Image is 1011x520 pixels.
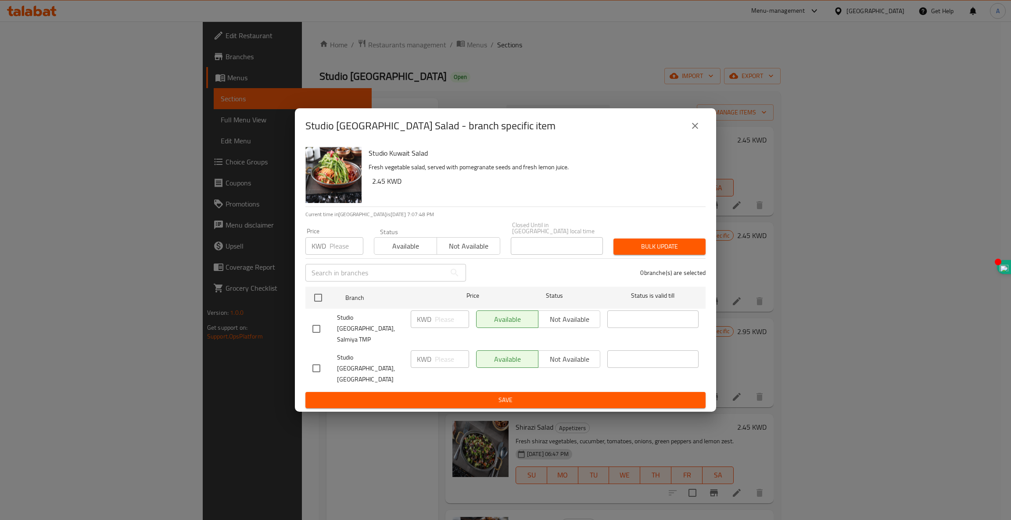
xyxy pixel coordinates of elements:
[435,350,469,368] input: Please enter price
[330,237,363,255] input: Please enter price
[337,312,404,345] span: Studio [GEOGRAPHIC_DATA], Salmiya TMP
[640,268,706,277] p: 0 branche(s) are selected
[620,241,699,252] span: Bulk update
[305,147,362,203] img: Studio Kuwait Salad
[613,239,706,255] button: Bulk update
[509,290,600,301] span: Status
[374,237,437,255] button: Available
[369,162,699,173] p: Fresh vegetable salad, served with pomegranate seeds and fresh lemon juice.
[685,115,706,136] button: close
[607,290,699,301] span: Status is valid till
[305,392,706,408] button: Save
[444,290,502,301] span: Price
[312,395,699,406] span: Save
[372,175,699,187] h6: 2.45 KWD
[337,352,404,385] span: Studio [GEOGRAPHIC_DATA], [GEOGRAPHIC_DATA]
[437,237,500,255] button: Not available
[417,354,431,364] p: KWD
[435,310,469,328] input: Please enter price
[305,264,446,281] input: Search in branches
[345,292,437,303] span: Branch
[378,240,434,253] span: Available
[369,147,699,159] h6: Studio Kuwait Salad
[312,241,326,251] p: KWD
[417,314,431,324] p: KWD
[441,240,496,253] span: Not available
[305,119,556,133] h2: Studio [GEOGRAPHIC_DATA] Salad - branch specific item
[305,210,706,218] p: Current time in [GEOGRAPHIC_DATA] is [DATE] 7:07:48 PM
